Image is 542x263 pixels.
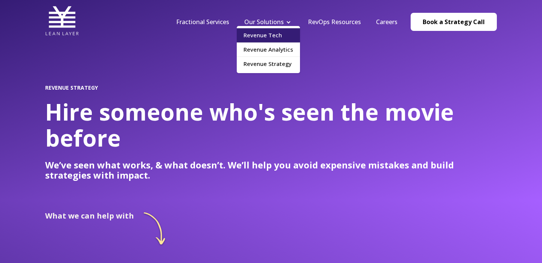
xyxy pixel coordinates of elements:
[45,211,134,220] h2: What we can help with
[237,57,300,71] a: Revenue Strategy
[176,18,229,26] a: Fractional Services
[45,99,497,151] h1: Hire someone who's seen the movie before
[237,28,300,42] a: Revenue Tech
[411,13,497,31] a: Book a Strategy Call
[45,85,497,91] h2: REVENUE STRATEGY
[237,43,300,57] a: Revenue Analytics
[308,18,361,26] a: RevOps Resources
[169,18,405,26] div: Navigation Menu
[376,18,397,26] a: Careers
[45,160,497,180] p: We’ve seen what works, & what doesn’t. We’ll help you avoid expensive mistakes and build strategi...
[244,18,284,26] a: Our Solutions
[45,4,79,38] img: Lean Layer Logo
